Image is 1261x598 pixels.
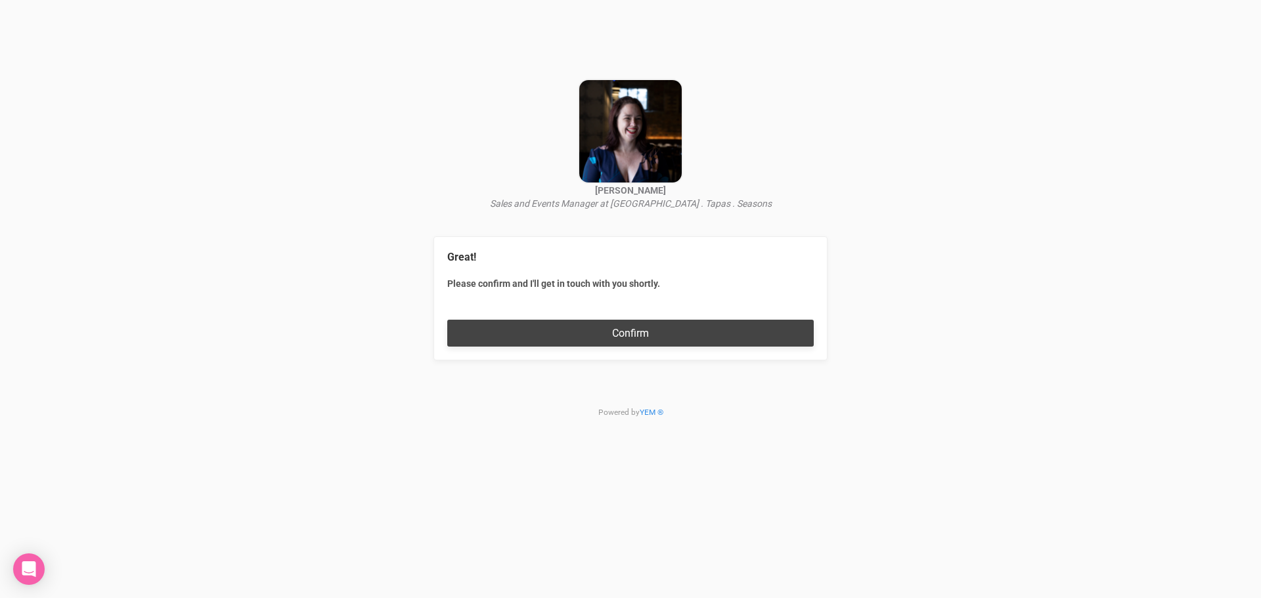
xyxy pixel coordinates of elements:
label: Please confirm and I'll get in touch with you shortly. [447,277,814,290]
strong: [PERSON_NAME] [595,185,666,196]
i: Sales and Events Manager at [GEOGRAPHIC_DATA] . Tapas . Seasons [490,198,772,209]
button: Confirm [447,320,814,347]
legend: Great! [447,250,814,265]
img: open-uri20240418-2-1mx6typ [578,79,683,184]
p: Powered by [433,374,828,440]
div: Open Intercom Messenger [13,553,45,585]
a: YEM ® [640,408,663,417]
